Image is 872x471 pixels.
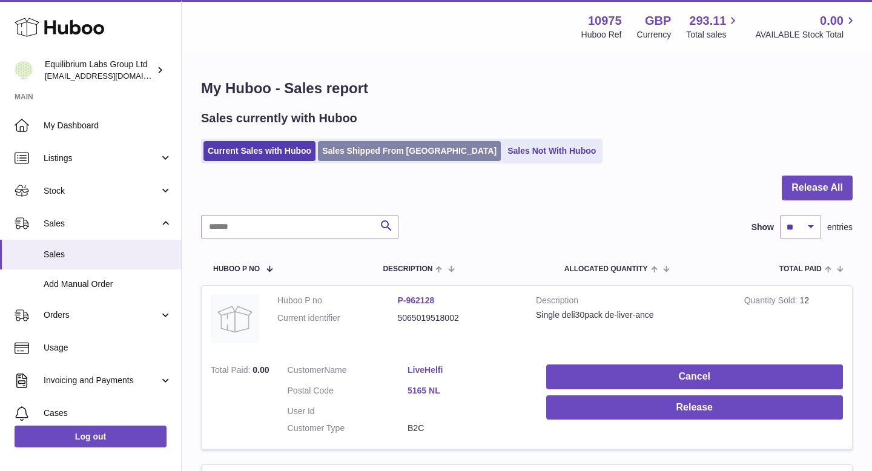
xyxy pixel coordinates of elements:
dt: Customer Type [288,423,408,434]
span: Sales [44,249,172,260]
strong: Total Paid [211,365,253,378]
span: Invoicing and Payments [44,375,159,386]
button: Release [546,395,843,420]
div: Single deli30pack de-liver-ance [536,309,726,321]
span: Orders [44,309,159,321]
span: Description [383,265,432,273]
span: My Dashboard [44,120,172,131]
strong: GBP [645,13,671,29]
span: [EMAIL_ADDRESS][DOMAIN_NAME] [45,71,178,81]
div: Huboo Ref [581,29,622,41]
h1: My Huboo - Sales report [201,79,853,98]
a: LiveHelfi [408,364,528,376]
a: Current Sales with Huboo [203,141,315,161]
button: Release All [782,176,853,200]
span: Customer [288,365,325,375]
a: P-962128 [398,295,435,305]
dt: Huboo P no [277,295,398,306]
span: AVAILABLE Stock Total [755,29,857,41]
div: Currency [637,29,672,41]
span: Cases [44,407,172,419]
a: 0.00 AVAILABLE Stock Total [755,13,857,41]
span: Total sales [686,29,740,41]
strong: Quantity Sold [744,295,800,308]
td: 12 [735,286,852,355]
span: 293.11 [689,13,726,29]
span: Add Manual Order [44,278,172,290]
strong: 10975 [588,13,622,29]
a: 5165 NL [408,385,528,397]
label: Show [751,222,774,233]
img: huboo@equilibriumlabs.com [15,61,33,79]
dt: User Id [288,406,408,417]
a: 293.11 Total sales [686,13,740,41]
span: ALLOCATED Quantity [564,265,648,273]
dd: B2C [408,423,528,434]
span: Total paid [779,265,822,273]
dt: Current identifier [277,312,398,324]
span: 0.00 [820,13,844,29]
strong: Description [536,295,726,309]
dt: Postal Code [288,385,408,400]
span: Huboo P no [213,265,260,273]
dd: 5065019518002 [398,312,518,324]
h2: Sales currently with Huboo [201,110,357,127]
img: no-photo.jpg [211,295,259,343]
span: entries [827,222,853,233]
span: Listings [44,153,159,164]
a: Log out [15,426,167,447]
dt: Name [288,364,408,379]
a: Sales Shipped From [GEOGRAPHIC_DATA] [318,141,501,161]
button: Cancel [546,364,843,389]
span: Usage [44,342,172,354]
span: 0.00 [253,365,269,375]
a: Sales Not With Huboo [503,141,600,161]
div: Equilibrium Labs Group Ltd [45,59,154,82]
span: Sales [44,218,159,229]
span: Stock [44,185,159,197]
